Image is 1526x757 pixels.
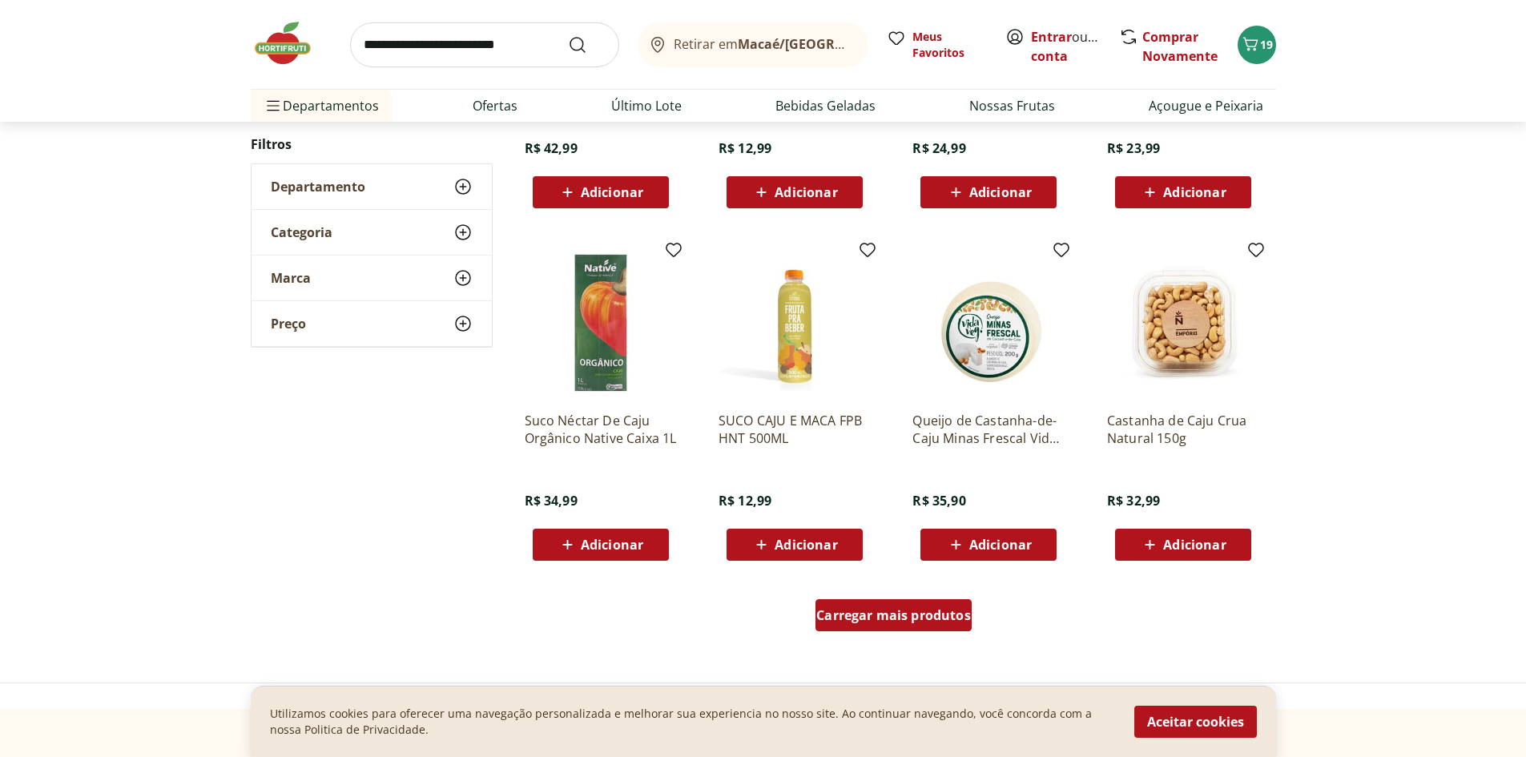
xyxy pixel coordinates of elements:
span: R$ 12,99 [719,492,771,509]
span: R$ 12,99 [719,139,771,157]
span: ou [1031,27,1102,66]
span: Carregar mais produtos [816,609,971,622]
button: Adicionar [920,529,1057,561]
a: Carregar mais produtos [815,599,972,638]
a: Açougue e Peixaria [1149,96,1263,115]
button: Carrinho [1238,26,1276,64]
span: Adicionar [1163,186,1226,199]
button: Adicionar [920,176,1057,208]
span: R$ 35,90 [912,492,965,509]
p: Utilizamos cookies para oferecer uma navegação personalizada e melhorar sua experiencia no nosso ... [270,706,1115,738]
span: Adicionar [775,186,837,199]
span: Preço [271,316,306,332]
span: Adicionar [969,538,1032,551]
span: Departamentos [264,87,379,125]
button: Aceitar cookies [1134,706,1257,738]
span: R$ 42,99 [525,139,578,157]
a: Nossas Frutas [969,96,1055,115]
span: R$ 23,99 [1107,139,1160,157]
a: SUCO CAJU E MACA FPB HNT 500ML [719,412,871,447]
button: Adicionar [533,176,669,208]
input: search [350,22,619,67]
span: Meus Favoritos [912,29,986,61]
button: Retirar emMacaé/[GEOGRAPHIC_DATA] [638,22,868,67]
a: Último Lote [611,96,682,115]
b: Macaé/[GEOGRAPHIC_DATA] [738,35,917,53]
a: Criar conta [1031,28,1119,65]
h2: Filtros [251,128,493,160]
span: Adicionar [775,538,837,551]
span: Adicionar [969,186,1032,199]
img: Queijo de Castanha-de-Caju Minas Frescal Vida Veg 200g [912,247,1065,399]
button: Adicionar [533,529,669,561]
button: Categoria [252,210,492,255]
a: Queijo de Castanha-de-Caju Minas Frescal Vida Veg 200g [912,412,1065,447]
button: Submit Search [568,35,606,54]
a: Comprar Novamente [1142,28,1218,65]
button: Adicionar [727,176,863,208]
span: Retirar em [674,37,851,51]
img: Suco Néctar De Caju Orgânico Native Caixa 1L [525,247,677,399]
button: Departamento [252,164,492,209]
img: Castanha de Caju Crua Natural 150g [1107,247,1259,399]
button: Adicionar [727,529,863,561]
button: Adicionar [1115,529,1251,561]
span: R$ 34,99 [525,492,578,509]
a: Ofertas [473,96,517,115]
img: Hortifruti [251,19,331,67]
a: Castanha de Caju Crua Natural 150g [1107,412,1259,447]
span: Adicionar [581,538,643,551]
a: Meus Favoritos [887,29,986,61]
span: Adicionar [1163,538,1226,551]
span: Departamento [271,179,365,195]
button: Adicionar [1115,176,1251,208]
button: Marca [252,256,492,300]
a: Bebidas Geladas [775,96,876,115]
span: R$ 32,99 [1107,492,1160,509]
a: Entrar [1031,28,1072,46]
span: R$ 24,99 [912,139,965,157]
span: Categoria [271,224,332,240]
span: 19 [1260,37,1273,52]
img: SUCO CAJU E MACA FPB HNT 500ML [719,247,871,399]
span: Adicionar [581,186,643,199]
button: Preço [252,301,492,346]
a: Suco Néctar De Caju Orgânico Native Caixa 1L [525,412,677,447]
button: Menu [264,87,283,125]
span: Marca [271,270,311,286]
